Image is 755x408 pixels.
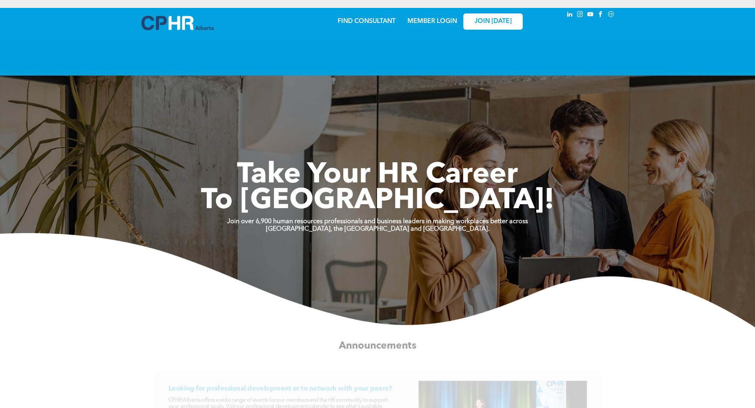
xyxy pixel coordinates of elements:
[141,16,214,30] img: A blue and white logo for cp alberta
[338,18,396,25] a: FIND CONSULTANT
[566,10,574,21] a: linkedin
[586,10,595,21] a: youtube
[339,341,416,351] span: Announcements
[168,385,392,392] span: Looking for professional development or to network with your peers?
[607,10,615,21] a: Social network
[227,218,528,225] strong: Join over 6,900 human resources professionals and business leaders in making workplaces better ac...
[237,161,518,190] span: Take Your HR Career
[463,13,523,30] a: JOIN [DATE]
[596,10,605,21] a: facebook
[576,10,585,21] a: instagram
[407,18,457,25] a: MEMBER LOGIN
[474,18,512,25] span: JOIN [DATE]
[266,226,489,232] strong: [GEOGRAPHIC_DATA], the [GEOGRAPHIC_DATA] and [GEOGRAPHIC_DATA].
[201,187,554,215] span: To [GEOGRAPHIC_DATA]!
